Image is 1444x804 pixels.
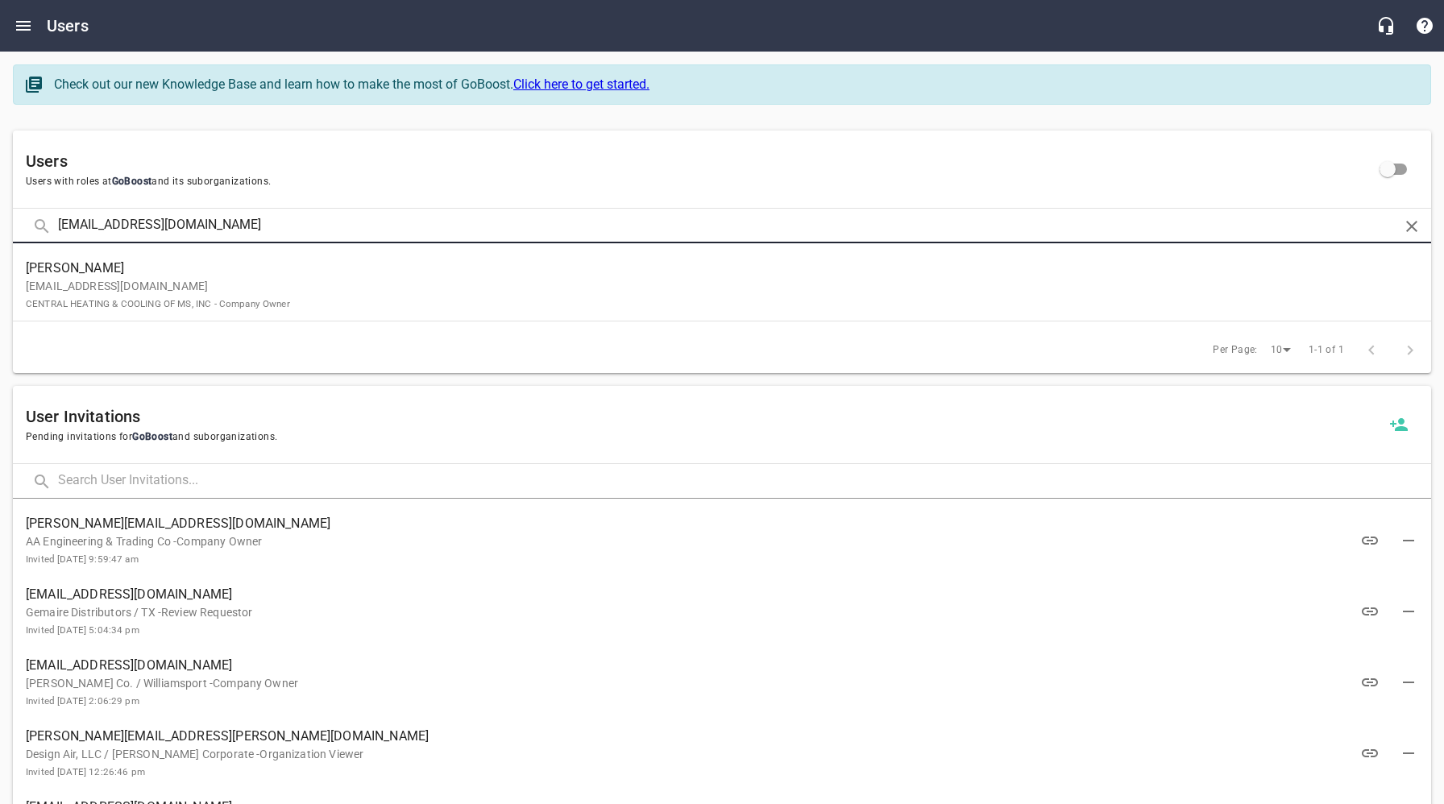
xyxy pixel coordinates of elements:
small: Invited [DATE] 9:59:47 am [26,553,139,565]
button: View Invitation Link [1351,521,1389,560]
input: Search Users... [58,209,1386,243]
span: Click to view all users [1368,150,1407,189]
button: Delete Invitation [1389,592,1428,631]
button: Support Portal [1405,6,1444,45]
p: [PERSON_NAME] Co. / Williamsport -Company Owner [26,675,1392,709]
p: Gemaire Distributors / TX -Review Requestor [26,604,1392,638]
span: 1-1 of 1 [1309,342,1344,358]
button: Live Chat [1367,6,1405,45]
small: CENTRAL HEATING & COOLING OF MS, INC - Company Owner [26,298,290,309]
small: Invited [DATE] 5:04:34 pm [26,624,139,636]
span: [PERSON_NAME] [26,259,1405,278]
button: View Invitation Link [1351,592,1389,631]
button: Open drawer [4,6,43,45]
span: [PERSON_NAME][EMAIL_ADDRESS][PERSON_NAME][DOMAIN_NAME] [26,727,1392,746]
span: [PERSON_NAME][EMAIL_ADDRESS][DOMAIN_NAME] [26,514,1392,533]
a: [PERSON_NAME][EMAIL_ADDRESS][DOMAIN_NAME]CENTRAL HEATING & COOLING OF MS, INC - Company Owner [13,250,1431,321]
a: Click here to get started. [513,77,649,92]
small: Invited [DATE] 12:26:46 pm [26,766,145,777]
button: Delete Invitation [1389,663,1428,702]
span: Per Page: [1213,342,1258,358]
span: Pending invitations for and suborganizations. [26,429,1380,446]
p: AA Engineering & Trading Co -Company Owner [26,533,1392,567]
span: GoBoost [132,431,172,442]
input: Search User Invitations... [58,464,1431,499]
small: Invited [DATE] 2:06:29 pm [26,695,139,707]
h6: User Invitations [26,404,1380,429]
div: Check out our new Knowledge Base and learn how to make the most of GoBoost. [54,75,1414,94]
button: Delete Invitation [1389,734,1428,773]
button: View Invitation Link [1351,663,1389,702]
span: [EMAIL_ADDRESS][DOMAIN_NAME] [26,585,1392,604]
button: Delete Invitation [1389,521,1428,560]
h6: Users [26,148,1368,174]
span: GoBoost [112,176,152,187]
div: 10 [1264,339,1297,361]
button: View Invitation Link [1351,734,1389,773]
h6: Users [47,13,89,39]
p: [EMAIL_ADDRESS][DOMAIN_NAME] [26,278,1405,312]
span: Users with roles at and its suborganizations. [26,174,1368,190]
a: Invite a new user to GoBoost [1380,405,1418,444]
p: Design Air, LLC / [PERSON_NAME] Corporate -Organization Viewer [26,746,1392,780]
span: [EMAIL_ADDRESS][DOMAIN_NAME] [26,656,1392,675]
